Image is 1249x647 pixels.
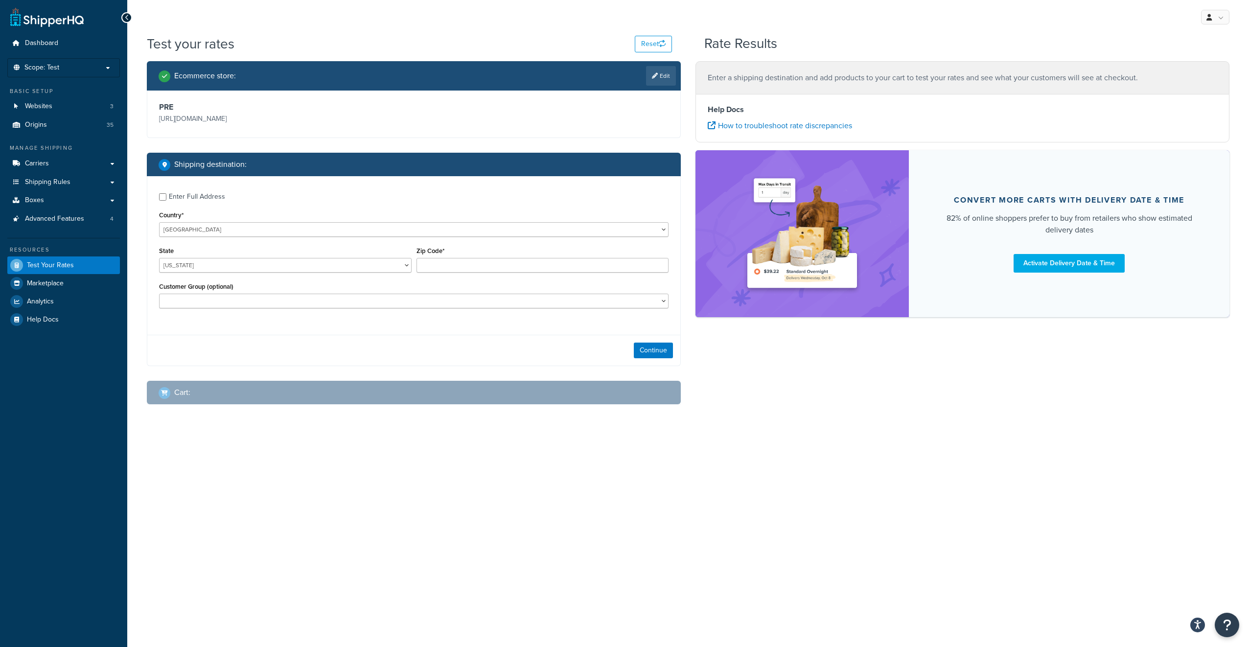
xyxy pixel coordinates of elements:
[7,116,120,134] li: Origins
[704,36,777,51] h2: Rate Results
[7,293,120,310] a: Analytics
[24,64,59,72] span: Scope: Test
[708,120,852,131] a: How to troubleshoot rate discrepancies
[634,343,673,358] button: Continue
[1014,254,1125,273] a: Activate Delivery Date & Time
[7,87,120,95] div: Basic Setup
[110,102,114,111] span: 3
[646,66,676,86] a: Edit
[159,211,184,219] label: Country*
[27,316,59,324] span: Help Docs
[174,388,190,397] h2: Cart :
[7,97,120,116] li: Websites
[27,279,64,288] span: Marketplace
[954,195,1184,205] div: Convert more carts with delivery date & time
[416,247,444,254] label: Zip Code*
[7,155,120,173] a: Carriers
[635,36,672,52] button: Reset
[159,247,174,254] label: State
[7,173,120,191] a: Shipping Rules
[7,210,120,228] a: Advanced Features4
[159,283,233,290] label: Customer Group (optional)
[25,178,70,186] span: Shipping Rules
[7,311,120,328] a: Help Docs
[25,102,52,111] span: Websites
[25,121,47,129] span: Origins
[174,160,247,169] h2: Shipping destination :
[7,246,120,254] div: Resources
[159,112,412,126] p: [URL][DOMAIN_NAME]
[27,261,74,270] span: Test Your Rates
[25,160,49,168] span: Carriers
[7,34,120,52] a: Dashboard
[7,97,120,116] a: Websites3
[7,116,120,134] a: Origins35
[7,275,120,292] a: Marketplace
[7,210,120,228] li: Advanced Features
[169,190,225,204] div: Enter Full Address
[25,215,84,223] span: Advanced Features
[1215,613,1239,637] button: Open Resource Center
[107,121,114,129] span: 35
[708,71,1217,85] p: Enter a shipping destination and add products to your cart to test your rates and see what your c...
[741,165,863,302] img: feature-image-ddt-36eae7f7280da8017bfb280eaccd9c446f90b1fe08728e4019434db127062ab4.png
[174,71,236,80] h2: Ecommerce store :
[7,191,120,209] a: Boxes
[932,212,1206,236] div: 82% of online shoppers prefer to buy from retailers who show estimated delivery dates
[159,193,166,201] input: Enter Full Address
[25,39,58,47] span: Dashboard
[159,102,412,112] h3: PRE
[27,298,54,306] span: Analytics
[708,104,1217,116] h4: Help Docs
[7,144,120,152] div: Manage Shipping
[110,215,114,223] span: 4
[7,256,120,274] a: Test Your Rates
[25,196,44,205] span: Boxes
[147,34,234,53] h1: Test your rates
